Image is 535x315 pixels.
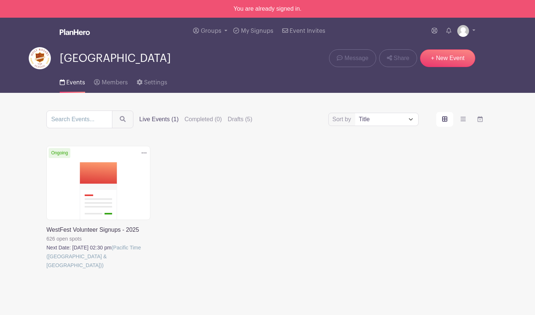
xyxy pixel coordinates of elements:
[60,52,171,64] span: [GEOGRAPHIC_DATA]
[345,54,368,63] span: Message
[436,112,489,127] div: order and view
[60,29,90,35] img: logo_white-6c42ec7e38ccf1d336a20a19083b03d10ae64f83f12c07503d8b9e83406b4c7d.svg
[332,115,353,124] label: Sort by
[201,28,221,34] span: Groups
[379,49,417,67] a: Share
[190,18,230,44] a: Groups
[137,69,167,93] a: Settings
[139,115,252,124] div: filters
[144,80,167,85] span: Settings
[46,111,112,128] input: Search Events...
[329,49,376,67] a: Message
[29,47,51,69] img: hr-logo-circle.png
[94,69,127,93] a: Members
[457,25,469,37] img: default-ce2991bfa6775e67f084385cd625a349d9dcbb7a52a09fb2fda1e96e2d18dcdb.png
[279,18,328,44] a: Event Invites
[66,80,85,85] span: Events
[228,115,252,124] label: Drafts (5)
[139,115,179,124] label: Live Events (1)
[102,80,128,85] span: Members
[60,69,85,93] a: Events
[241,28,273,34] span: My Signups
[290,28,325,34] span: Event Invites
[394,54,409,63] span: Share
[420,49,475,67] a: + New Event
[230,18,276,44] a: My Signups
[185,115,222,124] label: Completed (0)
